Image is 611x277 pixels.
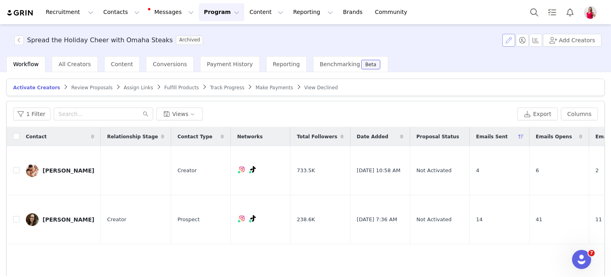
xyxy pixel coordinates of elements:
span: 238.6K [297,216,315,224]
img: grin logo [6,9,34,17]
span: Proposal Status [416,133,459,140]
span: Content [111,61,133,67]
span: Reporting [273,61,300,67]
button: Recruitment [41,3,98,21]
button: Add Creators [543,34,601,47]
span: Contact Type [177,133,212,140]
span: Relationship Stage [107,133,158,140]
i: icon: search [143,111,148,117]
span: Benchmarking [320,61,360,67]
span: 7 [588,250,595,256]
img: instagram.svg [239,215,245,222]
span: 6 [536,167,539,175]
button: 1 Filter [13,108,51,120]
span: [DATE] 10:58 AM [357,167,401,175]
span: View Declined [304,85,338,90]
span: 41 [536,216,543,224]
img: f49e87ef-4b3d-40eb-96e1-32f6ee8730e6.jfif [584,6,597,19]
span: Conversions [153,61,187,67]
img: instagram.svg [239,166,245,173]
button: Reporting [288,3,338,21]
button: Views [156,108,203,120]
span: Total Followers [297,133,337,140]
div: [PERSON_NAME] [43,216,94,223]
span: Emails Sent [476,133,508,140]
input: Search... [54,108,153,120]
span: [object Object] [14,35,206,45]
span: All Creators [58,61,91,67]
button: Profile [579,6,605,19]
a: Brands [338,3,370,21]
a: Community [370,3,416,21]
span: Assign Links [124,85,153,90]
button: Content [245,3,288,21]
span: Networks [237,133,263,140]
span: Prospect [177,216,200,224]
img: c92253f0-390a-43b7-86a5-eeb38ff87ec3.jpg [26,213,39,226]
span: Workflow [13,61,39,67]
span: 733.5K [297,167,315,175]
span: 14 [476,216,483,224]
button: Messages [145,3,198,21]
span: Track Progress [210,85,244,90]
a: [PERSON_NAME] [26,213,94,226]
button: Program [199,3,244,21]
span: Payment History [207,61,253,67]
span: Emails Opens [536,133,572,140]
span: Date Added [357,133,388,140]
span: [DATE] 7:36 AM [357,216,397,224]
span: Creator [177,167,197,175]
span: 4 [476,167,479,175]
a: Tasks [543,3,561,21]
button: Contacts [99,3,144,21]
div: Beta [365,62,376,67]
a: [PERSON_NAME] [26,164,94,177]
h3: Spread the Holiday Cheer with Omaha Steaks [27,35,173,45]
span: Creator [107,216,126,224]
span: Contact [26,133,47,140]
span: Not Activated [416,167,451,175]
span: Review Proposals [71,85,113,90]
span: Archived [176,35,203,45]
button: Search [525,3,543,21]
span: Not Activated [416,216,451,224]
img: f1865b3f-fe5a-4d5a-a1a1-f5e08f56be43.jpg [26,164,39,177]
button: Export [517,108,558,120]
button: Columns [561,108,598,120]
span: Activate Creators [13,85,60,90]
span: Make Payments [255,85,293,90]
button: Notifications [561,3,579,21]
span: Fulfill Products [164,85,199,90]
div: [PERSON_NAME] [43,167,94,174]
iframe: Intercom live chat [572,250,591,269]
